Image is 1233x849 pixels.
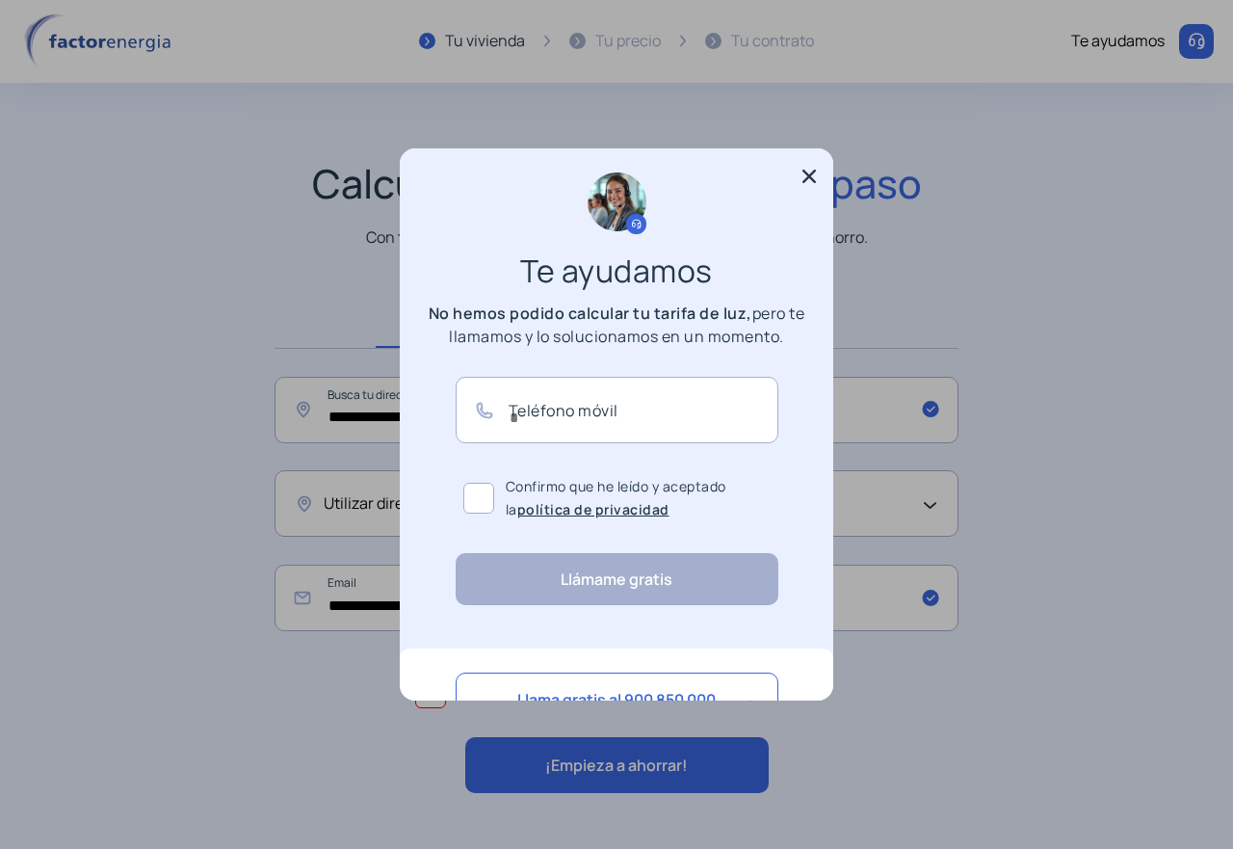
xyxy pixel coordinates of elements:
[443,259,790,282] h3: Te ayudamos
[456,673,778,727] button: Llama gratis al 900 850 000
[506,475,771,521] span: Confirmo que he leído y aceptado la
[429,303,752,324] b: No hemos podido calcular tu tarifa de luz,
[424,302,809,348] p: pero te llamamos y lo solucionamos en un momento.
[517,500,669,518] a: política de privacidad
